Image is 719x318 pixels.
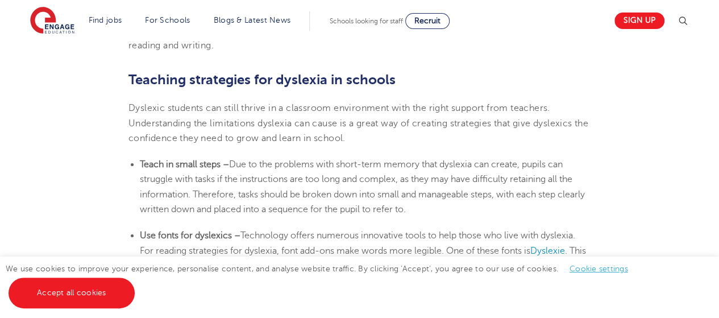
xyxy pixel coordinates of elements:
[145,16,190,24] a: For Schools
[140,159,229,170] b: Teach in small steps –
[128,103,588,143] span: Dyslexic students can still thrive in a classroom environment with the right support from teacher...
[405,13,450,29] a: Recruit
[9,278,135,308] a: Accept all cookies
[30,7,74,35] img: Engage Education
[414,16,440,25] span: Recruit
[140,159,585,214] span: Due to the problems with short-term memory that dyslexia can create, pupils can struggle with tas...
[570,265,628,273] a: Cookie settings
[214,16,291,24] a: Blogs & Latest News
[6,265,639,297] span: We use cookies to improve your experience, personalise content, and analyse website traffic. By c...
[140,230,575,255] span: Technology offers numerous innovative tools to help those who live with dyslexia. For reading str...
[128,72,396,88] b: Teaching strategies for dyslexia in schools
[530,246,565,256] a: Dyslexie
[89,16,122,24] a: Find jobs
[614,13,664,29] a: Sign up
[330,17,403,25] span: Schools looking for staff
[140,230,240,241] b: Use fonts for dyslexics –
